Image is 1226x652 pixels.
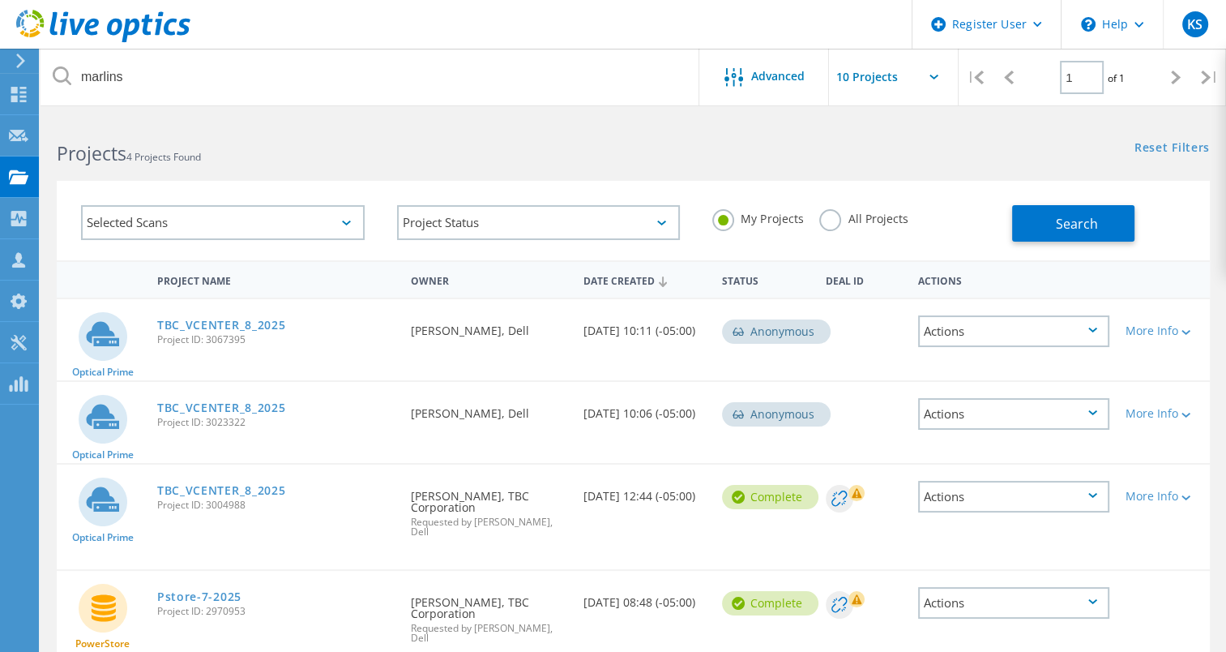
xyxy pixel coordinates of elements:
a: TBC_VCENTER_8_2025 [157,402,286,414]
label: My Projects [712,209,803,225]
div: Owner [403,264,575,294]
div: | [1193,49,1226,106]
div: Date Created [575,264,714,295]
div: Complete [722,591,818,616]
span: Optical Prime [72,533,134,543]
div: Anonymous [722,402,831,427]
div: Complete [722,485,818,509]
div: Selected Scans [81,205,365,240]
div: [DATE] 10:11 (-05:00) [575,299,714,353]
span: Project ID: 3004988 [157,500,395,510]
div: Status [714,264,818,294]
div: [PERSON_NAME], Dell [403,382,575,435]
span: Optical Prime [72,367,134,377]
div: [DATE] 08:48 (-05:00) [575,571,714,624]
div: [DATE] 10:06 (-05:00) [575,382,714,435]
div: [DATE] 12:44 (-05:00) [575,465,714,518]
span: Advanced [751,71,805,82]
div: Actions [910,264,1117,294]
span: Project ID: 3067395 [157,335,395,345]
span: of 1 [1108,71,1125,85]
div: Actions [918,587,1109,619]
a: TBC_VCENTER_8_2025 [157,320,286,331]
a: Live Optics Dashboard [16,34,190,45]
span: PowerStore [75,639,130,649]
span: Project ID: 3023322 [157,418,395,427]
div: More Info [1126,408,1202,419]
input: Search projects by name, owner, ID, company, etc [41,49,700,105]
label: All Projects [819,209,908,225]
span: Project ID: 2970953 [157,607,395,616]
span: Optical Prime [72,450,134,460]
span: Requested by [PERSON_NAME], Dell [411,624,567,643]
span: 4 Projects Found [126,150,201,164]
div: [PERSON_NAME], Dell [403,299,575,353]
span: Search [1056,215,1098,233]
a: Reset Filters [1134,142,1210,156]
a: TBC_VCENTER_8_2025 [157,485,286,496]
div: Actions [918,481,1109,513]
div: Deal Id [818,264,910,294]
div: [PERSON_NAME], TBC Corporation [403,465,575,553]
div: Project Name [149,264,403,294]
span: Requested by [PERSON_NAME], Dell [411,517,567,537]
div: | [959,49,992,106]
div: Project Status [397,205,681,240]
button: Search [1012,205,1134,242]
b: Projects [57,140,126,166]
div: Anonymous [722,320,831,344]
svg: \n [1081,17,1096,32]
div: Actions [918,398,1109,430]
div: Actions [918,315,1109,347]
div: More Info [1126,325,1202,337]
span: KS [1187,18,1203,31]
div: More Info [1126,491,1202,502]
a: Pstore-7-2025 [157,591,241,603]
